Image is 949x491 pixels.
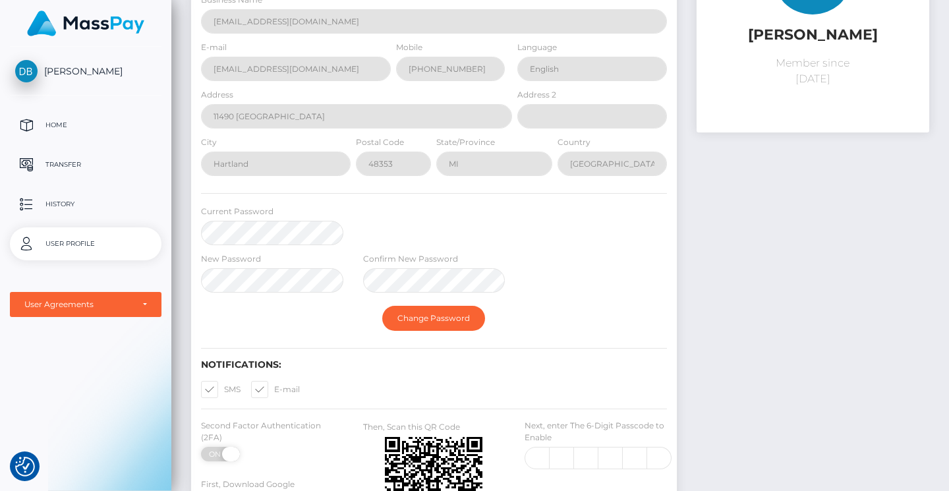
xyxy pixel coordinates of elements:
[201,359,667,370] h6: Notifications:
[363,253,458,265] label: Confirm New Password
[356,136,404,148] label: Postal Code
[363,421,460,433] label: Then, Scan this QR Code
[251,381,300,398] label: E-mail
[396,42,422,53] label: Mobile
[517,42,557,53] label: Language
[201,420,343,444] label: Second Factor Authentication (2FA)
[10,188,161,221] a: History
[15,457,35,477] button: Consent Preferences
[15,115,156,135] p: Home
[558,136,590,148] label: Country
[10,148,161,181] a: Transfer
[706,25,919,45] h5: [PERSON_NAME]
[201,206,273,217] label: Current Password
[201,89,233,101] label: Address
[201,253,261,265] label: New Password
[200,447,233,461] span: ON
[15,194,156,214] p: History
[10,292,161,317] button: User Agreements
[517,89,556,101] label: Address 2
[10,227,161,260] a: User Profile
[201,42,227,53] label: E-mail
[706,55,919,87] p: Member since [DATE]
[15,155,156,175] p: Transfer
[15,234,156,254] p: User Profile
[10,109,161,142] a: Home
[15,457,35,477] img: Revisit consent button
[382,306,485,331] button: Change Password
[201,136,217,148] label: City
[24,299,132,310] div: User Agreements
[10,65,161,77] span: [PERSON_NAME]
[525,420,667,444] label: Next, enter The 6-Digit Passcode to Enable
[436,136,495,148] label: State/Province
[27,11,144,36] img: MassPay
[201,381,241,398] label: SMS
